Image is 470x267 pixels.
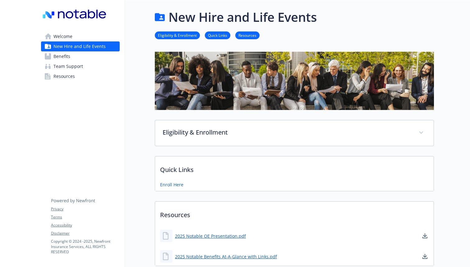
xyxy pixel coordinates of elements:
p: Copyright © 2024 - 2025 , Newfront Insurance Services, ALL RIGHTS RESERVED [51,239,119,255]
a: Enroll Here [160,181,183,188]
a: Privacy [51,206,119,212]
span: Welcome [53,31,72,41]
a: Quick Links [205,32,230,38]
p: Resources [155,202,434,225]
a: Benefits [41,51,120,61]
a: Resources [41,71,120,81]
span: Team Support [53,61,83,71]
span: New Hire and Life Events [53,41,106,51]
span: Resources [53,71,75,81]
a: Resources [235,32,260,38]
img: new hire page banner [155,52,434,110]
a: download document [421,253,429,260]
a: 2025 Notable OE Presentation.pdf [175,233,246,239]
div: Eligibility & Enrollment [155,120,434,146]
a: New Hire and Life Events [41,41,120,51]
h1: New Hire and Life Events [168,8,317,26]
span: Benefits [53,51,70,61]
a: 2025 Notable Benefits At-A-Glance with Links.pdf [175,253,277,260]
a: Welcome [41,31,120,41]
a: Eligibility & Enrollment [155,32,200,38]
p: Eligibility & Enrollment [163,128,411,137]
a: download document [421,232,429,240]
a: Disclaimer [51,231,119,236]
p: Quick Links [155,156,434,179]
a: Terms [51,214,119,220]
a: Team Support [41,61,120,71]
a: Accessibility [51,222,119,228]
